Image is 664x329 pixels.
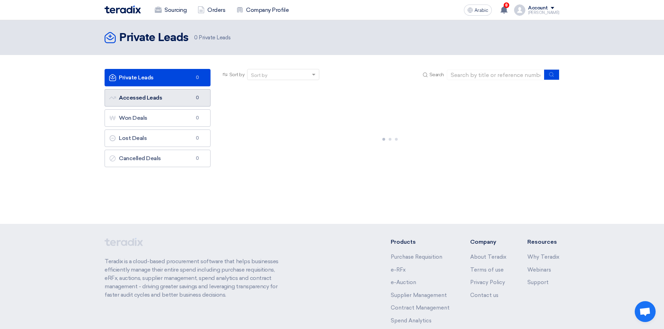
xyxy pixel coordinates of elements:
button: Arabic [464,5,492,16]
font: Private Leads [119,32,189,44]
font: Won Deals [119,115,147,121]
font: Orders [207,7,225,13]
font: 8 [505,3,508,8]
font: [PERSON_NAME] [528,10,559,15]
a: Contract Management [391,305,450,311]
font: Sort by [251,72,267,78]
font: 0 [196,95,199,100]
font: Teradix is a cloud-based procurement software that helps businesses efficiently manage their enti... [105,258,278,298]
a: Privacy Policy [470,279,505,285]
a: Support [527,279,549,285]
font: 0 [196,156,199,161]
input: Search by title or reference number [447,70,544,80]
font: 0 [196,115,199,120]
a: Terms of use [470,267,504,273]
font: Search [429,72,444,78]
a: About Teradix [470,254,506,260]
font: Lost Deals [119,135,147,141]
font: 0 [196,75,199,80]
a: Contact us [470,292,498,298]
font: Products [391,238,416,245]
font: Sort by [229,72,245,78]
a: e-Auction [391,279,416,285]
a: e-RFx [391,267,406,273]
font: Company Profile [246,7,289,13]
font: 0 [196,135,199,141]
font: 0 [194,34,198,41]
a: Why Teradix [527,254,559,260]
font: Private Leads [199,34,230,41]
a: Won Deals0 [105,109,211,127]
a: Orders [192,2,231,18]
font: Cancelled Deals [119,155,161,162]
font: Sourcing [165,7,186,13]
a: Accessed Leads0 [105,89,211,107]
a: Lost Deals0 [105,130,211,147]
font: Accessed Leads [119,94,162,101]
a: Sourcing [149,2,192,18]
a: Spend Analytics [391,318,432,324]
font: Private Leads [119,74,154,81]
font: Arabic [474,7,488,13]
font: Account [528,5,548,11]
a: Supplier Management [391,292,447,298]
a: Cancelled Deals0 [105,150,211,167]
a: Purchase Requisition [391,254,442,260]
a: Webinars [527,267,551,273]
img: Teradix logo [105,6,141,14]
img: profile_test.png [514,5,525,16]
font: Company [470,238,496,245]
a: Private Leads0 [105,69,211,86]
a: Open chat [635,301,656,322]
font: Resources [527,238,557,245]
